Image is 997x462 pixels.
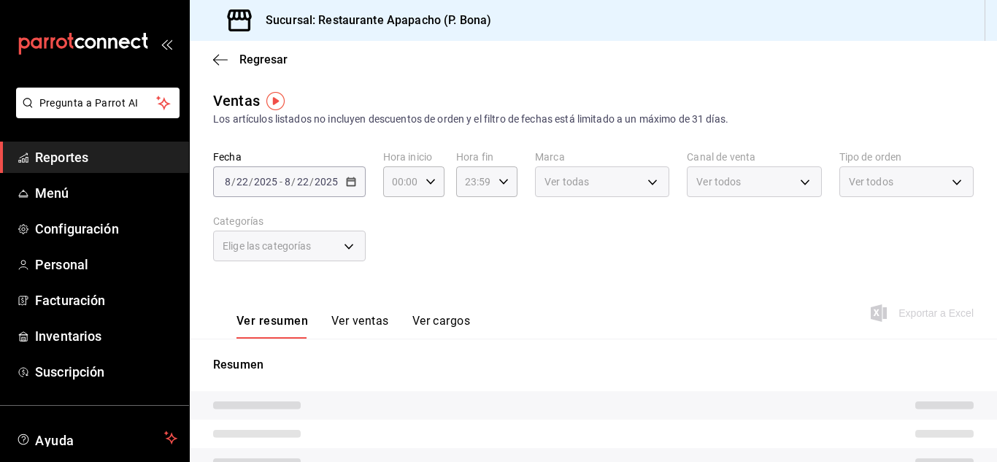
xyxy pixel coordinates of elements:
[35,255,177,274] span: Personal
[535,152,669,162] label: Marca
[849,174,893,189] span: Ver todos
[39,96,157,111] span: Pregunta a Parrot AI
[309,176,314,188] span: /
[231,176,236,188] span: /
[35,326,177,346] span: Inventarios
[383,152,444,162] label: Hora inicio
[296,176,309,188] input: --
[314,176,339,188] input: ----
[224,176,231,188] input: --
[35,290,177,310] span: Facturación
[284,176,291,188] input: --
[236,314,308,339] button: Ver resumen
[35,429,158,447] span: Ayuda
[456,152,517,162] label: Hora fin
[223,239,312,253] span: Elige las categorías
[696,174,741,189] span: Ver todos
[35,183,177,203] span: Menú
[213,90,260,112] div: Ventas
[544,174,589,189] span: Ver todas
[213,356,974,374] p: Resumen
[236,176,249,188] input: --
[839,152,974,162] label: Tipo de orden
[280,176,282,188] span: -
[249,176,253,188] span: /
[35,147,177,167] span: Reportes
[412,314,471,339] button: Ver cargos
[213,152,366,162] label: Fecha
[331,314,389,339] button: Ver ventas
[266,92,285,110] img: Tooltip marker
[16,88,180,118] button: Pregunta a Parrot AI
[213,112,974,127] div: Los artículos listados no incluyen descuentos de orden y el filtro de fechas está limitado a un m...
[213,216,366,226] label: Categorías
[239,53,288,66] span: Regresar
[35,219,177,239] span: Configuración
[291,176,296,188] span: /
[35,362,177,382] span: Suscripción
[10,106,180,121] a: Pregunta a Parrot AI
[236,314,470,339] div: navigation tabs
[161,38,172,50] button: open_drawer_menu
[687,152,821,162] label: Canal de venta
[253,176,278,188] input: ----
[254,12,491,29] h3: Sucursal: Restaurante Apapacho (P. Bona)
[213,53,288,66] button: Regresar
